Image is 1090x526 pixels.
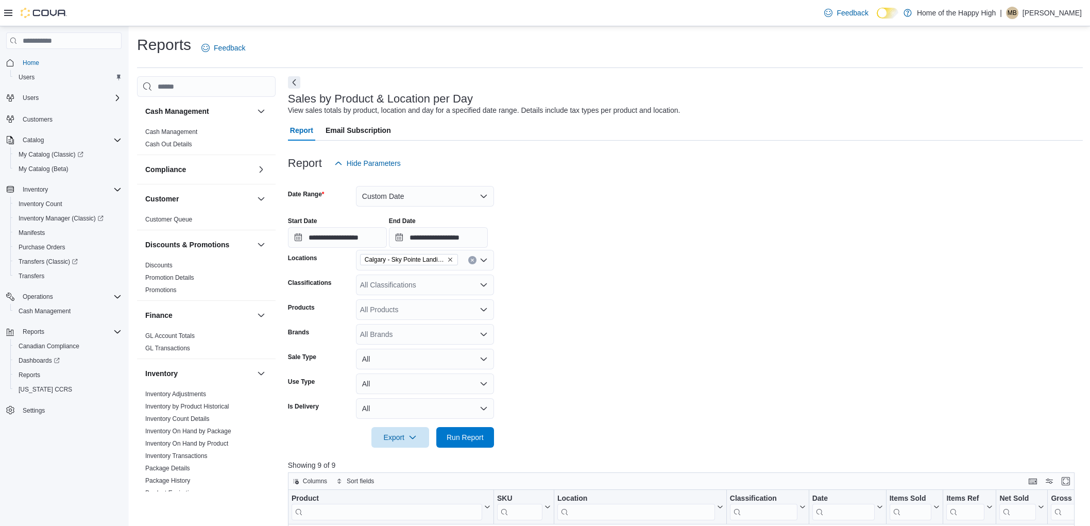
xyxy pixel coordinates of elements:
[19,404,49,417] a: Settings
[288,76,300,89] button: Next
[10,70,126,84] button: Users
[889,494,931,520] div: Items Sold
[214,43,245,53] span: Feedback
[145,465,190,472] a: Package Details
[288,254,317,262] label: Locations
[2,91,126,105] button: Users
[19,371,40,379] span: Reports
[356,186,494,207] button: Custom Date
[2,133,126,147] button: Catalog
[19,272,44,280] span: Transfers
[14,369,122,381] span: Reports
[145,332,195,340] span: GL Account Totals
[288,460,1083,470] p: Showing 9 of 9
[23,293,53,301] span: Operations
[23,59,39,67] span: Home
[332,475,378,487] button: Sort fields
[290,120,313,141] span: Report
[812,494,874,520] div: Date
[2,55,126,70] button: Home
[19,73,35,81] span: Users
[812,494,882,520] button: Date
[14,198,122,210] span: Inventory Count
[14,305,122,317] span: Cash Management
[14,270,48,282] a: Transfers
[145,428,231,435] a: Inventory On Hand by Package
[137,330,276,359] div: Finance
[2,290,126,304] button: Operations
[347,477,374,485] span: Sort fields
[889,494,931,504] div: Items Sold
[255,163,267,176] button: Compliance
[19,200,62,208] span: Inventory Count
[447,432,484,443] span: Run Report
[14,148,88,161] a: My Catalog (Classic)
[19,404,122,417] span: Settings
[145,345,190,352] a: GL Transactions
[292,494,482,520] div: Product
[145,310,173,320] h3: Finance
[19,56,122,69] span: Home
[288,190,325,198] label: Date Range
[14,256,122,268] span: Transfers (Classic)
[14,354,122,367] span: Dashboards
[480,281,488,289] button: Open list of options
[19,214,104,223] span: Inventory Manager (Classic)
[14,212,122,225] span: Inventory Manager (Classic)
[137,259,276,300] div: Discounts & Promotions
[19,183,52,196] button: Inventory
[19,229,45,237] span: Manifests
[19,134,122,146] span: Catalog
[145,489,199,497] span: Product Expirations
[877,8,898,19] input: Dark Mode
[14,227,49,239] a: Manifests
[10,240,126,254] button: Purchase Orders
[303,477,327,485] span: Columns
[14,305,75,317] a: Cash Management
[1060,475,1072,487] button: Enter fullscreen
[14,383,76,396] a: [US_STATE] CCRS
[917,7,996,19] p: Home of the Happy High
[19,307,71,315] span: Cash Management
[14,198,66,210] a: Inventory Count
[1000,7,1002,19] p: |
[447,257,453,263] button: Remove Calgary - Sky Pointe Landing - Fire & Flower from selection in this group
[19,113,57,126] a: Customers
[19,385,72,394] span: [US_STATE] CCRS
[19,291,122,303] span: Operations
[288,475,331,487] button: Columns
[10,382,126,397] button: [US_STATE] CCRS
[480,256,488,264] button: Open list of options
[23,94,39,102] span: Users
[255,193,267,205] button: Customer
[10,147,126,162] a: My Catalog (Classic)
[145,194,179,204] h3: Customer
[480,330,488,338] button: Open list of options
[14,340,122,352] span: Canadian Compliance
[468,256,476,264] button: Clear input
[255,367,267,380] button: Inventory
[145,274,194,281] a: Promotion Details
[497,494,551,520] button: SKU
[145,452,208,460] a: Inventory Transactions
[730,494,806,520] button: Classification
[145,128,197,135] a: Cash Management
[19,326,48,338] button: Reports
[347,158,401,168] span: Hide Parameters
[23,185,48,194] span: Inventory
[14,163,122,175] span: My Catalog (Beta)
[730,494,797,520] div: Classification
[145,141,192,148] a: Cash Out Details
[14,340,83,352] a: Canadian Compliance
[288,328,309,336] label: Brands
[145,240,253,250] button: Discounts & Promotions
[14,354,64,367] a: Dashboards
[2,182,126,197] button: Inventory
[14,212,108,225] a: Inventory Manager (Classic)
[330,153,405,174] button: Hide Parameters
[730,494,797,504] div: Classification
[1006,7,1018,19] div: Madyson Baerwald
